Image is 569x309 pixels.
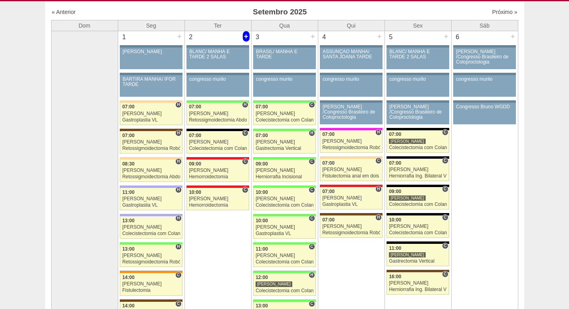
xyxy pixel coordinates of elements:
[51,20,118,31] th: Dom
[309,301,315,307] span: Consultório
[52,9,76,15] a: « Anterior
[442,214,448,221] span: Consultório
[186,75,249,97] a: congresso murilo
[189,77,246,82] div: congresso murilo
[253,129,315,131] div: Key: Brasil
[389,160,401,166] span: 07:00
[253,131,315,154] a: H 07:00 [PERSON_NAME] Gastrectomia Vertical
[322,224,380,229] div: [PERSON_NAME]
[122,303,135,309] span: 14:00
[122,104,135,110] span: 07:00
[387,215,449,238] a: C 10:00 [PERSON_NAME] Colecistectomia com Colangiografia VL
[189,174,247,179] div: Hemorroidectomia
[322,173,380,179] div: Fistulectomia anal em dois tempos
[389,77,446,82] div: congresso murilo
[492,9,517,15] a: Próximo »
[122,133,135,138] span: 07:00
[389,224,447,229] div: [PERSON_NAME]
[322,145,380,150] div: Retossigmoidectomia Robótica
[389,195,426,201] div: [PERSON_NAME]
[189,104,201,110] span: 07:00
[443,31,450,42] div: +
[120,216,182,239] a: H 13:00 [PERSON_NAME] Colecistectomia com Colangiografia VL
[120,45,182,48] div: Key: Aviso
[442,271,448,277] span: Consultório
[253,245,315,267] a: C 11:00 [PERSON_NAME] Colecistectomia com Colangiografia VL
[256,104,268,110] span: 07:00
[163,6,396,18] h3: Setembro 2025
[251,20,318,31] th: Qua
[120,100,182,103] div: Key: Bartira
[189,133,201,138] span: 07:00
[256,77,313,82] div: congresso murilo
[320,187,382,209] a: H 07:00 [PERSON_NAME] Gastroplastia VL
[175,187,181,193] span: Hospital
[186,45,249,48] div: Key: Aviso
[442,243,448,249] span: Consultório
[253,216,315,239] a: C 10:00 [PERSON_NAME] Gastroplastia VL
[453,48,515,69] a: [PERSON_NAME] /Congresso Brasileiro de Coloproctologia
[309,243,315,250] span: Consultório
[456,77,513,82] div: congresso murilo
[122,288,180,293] div: Fistulectomia
[256,174,313,179] div: Herniorrafia Incisional
[389,49,446,60] div: BLANC/ MANHÃ E TARDE 2 SALAS
[453,103,515,124] a: Congresso Bruno WGDD
[389,145,447,150] div: Colecistectomia com Colangiografia VL
[323,77,380,82] div: congresso murilo
[253,103,315,125] a: C 07:00 [PERSON_NAME] Colecistectomia com Colangiografia VL
[120,129,182,131] div: Key: Santa Joana
[375,186,381,192] span: Hospital
[510,31,516,42] div: +
[122,161,135,167] span: 08:30
[120,159,182,182] a: H 08:30 [PERSON_NAME] Retossigmoidectomia Abdominal VL
[453,75,515,97] a: congresso murilo
[389,281,447,286] div: [PERSON_NAME]
[256,196,313,201] div: [PERSON_NAME]
[387,156,449,159] div: Key: Blanc
[186,131,249,154] a: C 07:00 [PERSON_NAME] Colecistectomia com Colangiografia VL
[253,157,315,159] div: Key: Brasil
[256,140,313,145] div: [PERSON_NAME]
[175,215,181,221] span: Hospital
[186,185,249,188] div: Key: Assunção
[387,45,449,48] div: Key: Aviso
[256,231,313,236] div: Gastroplastia VL
[387,128,449,130] div: Key: Blanc
[322,160,335,166] span: 07:00
[256,133,268,138] span: 07:00
[186,103,249,125] a: H 07:00 [PERSON_NAME] Retossigmoidectomia Abdominal VL
[253,271,315,273] div: Key: Brasil
[309,158,315,165] span: Consultório
[322,202,380,207] div: Gastroplastia VL
[175,102,181,108] span: Hospital
[387,130,449,153] a: C 07:00 [PERSON_NAME] Colecistectomia com Colangiografia VL
[253,242,315,245] div: Key: Brasil
[120,75,182,97] a: BARTIRA MANHÃ/ IFOR TARDE
[389,259,447,264] div: Gastrectomia Vertical
[387,270,449,272] div: Key: Santa Joana
[256,253,313,258] div: [PERSON_NAME]
[186,129,249,131] div: Key: Blanc
[122,231,180,236] div: Colecistectomia com Colangiografia VL
[375,214,381,221] span: Hospital
[389,245,401,251] span: 11:00
[122,168,180,173] div: [PERSON_NAME]
[123,49,180,54] div: [PERSON_NAME]
[389,252,426,258] div: [PERSON_NAME]
[387,187,449,209] a: C 09:00 [PERSON_NAME] Colecistectomia com Colangiografia VL
[453,73,515,75] div: Key: Aviso
[256,225,313,230] div: [PERSON_NAME]
[256,303,268,309] span: 13:00
[387,103,449,124] a: [PERSON_NAME] /Congresso Brasileiro de Coloproctologia
[256,218,268,223] span: 10:00
[189,111,247,116] div: [PERSON_NAME]
[323,104,380,120] div: [PERSON_NAME] /Congresso Brasileiro de Coloproctologia
[122,140,180,145] div: [PERSON_NAME]
[320,213,382,215] div: Key: Santa Joana
[442,129,448,136] span: Consultório
[375,129,381,136] span: Hospital
[389,189,401,194] span: 09:00
[186,157,249,159] div: Key: Assunção
[320,73,382,75] div: Key: Aviso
